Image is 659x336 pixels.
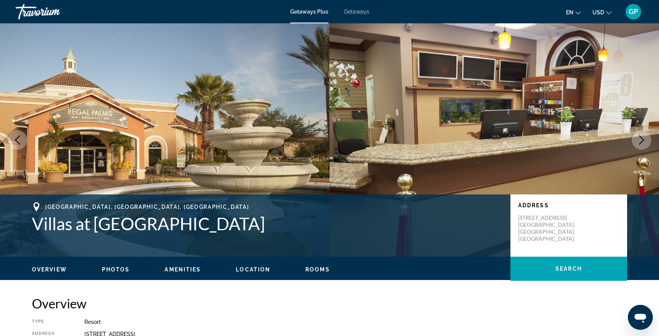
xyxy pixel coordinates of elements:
iframe: Button to launch messaging window [628,305,653,330]
button: Rooms [305,266,330,273]
a: Getaways [344,9,369,15]
span: Photos [102,266,130,273]
h1: Villas at [GEOGRAPHIC_DATA] [32,213,503,234]
button: Amenities [165,266,201,273]
button: Change language [566,7,581,18]
span: Location [236,266,270,273]
span: Amenities [165,266,201,273]
span: Search [556,266,582,272]
span: en [566,9,573,16]
p: Address [518,202,619,208]
h2: Overview [32,296,627,311]
button: Overview [32,266,67,273]
span: Rooms [305,266,330,273]
span: GP [629,8,638,16]
button: Search [510,257,627,281]
div: Type [32,319,65,325]
span: Overview [32,266,67,273]
span: USD [592,9,604,16]
button: Photos [102,266,130,273]
button: Change currency [592,7,612,18]
p: [STREET_ADDRESS] [GEOGRAPHIC_DATA], [GEOGRAPHIC_DATA], [GEOGRAPHIC_DATA] [518,214,580,242]
button: Location [236,266,270,273]
a: Getaways Plus [290,9,328,15]
a: Travorium [16,2,93,22]
button: User Menu [623,3,643,20]
button: Previous image [8,130,27,150]
button: Next image [632,130,651,150]
div: Resort [84,319,627,325]
span: [GEOGRAPHIC_DATA], [GEOGRAPHIC_DATA], [GEOGRAPHIC_DATA] [45,204,249,210]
